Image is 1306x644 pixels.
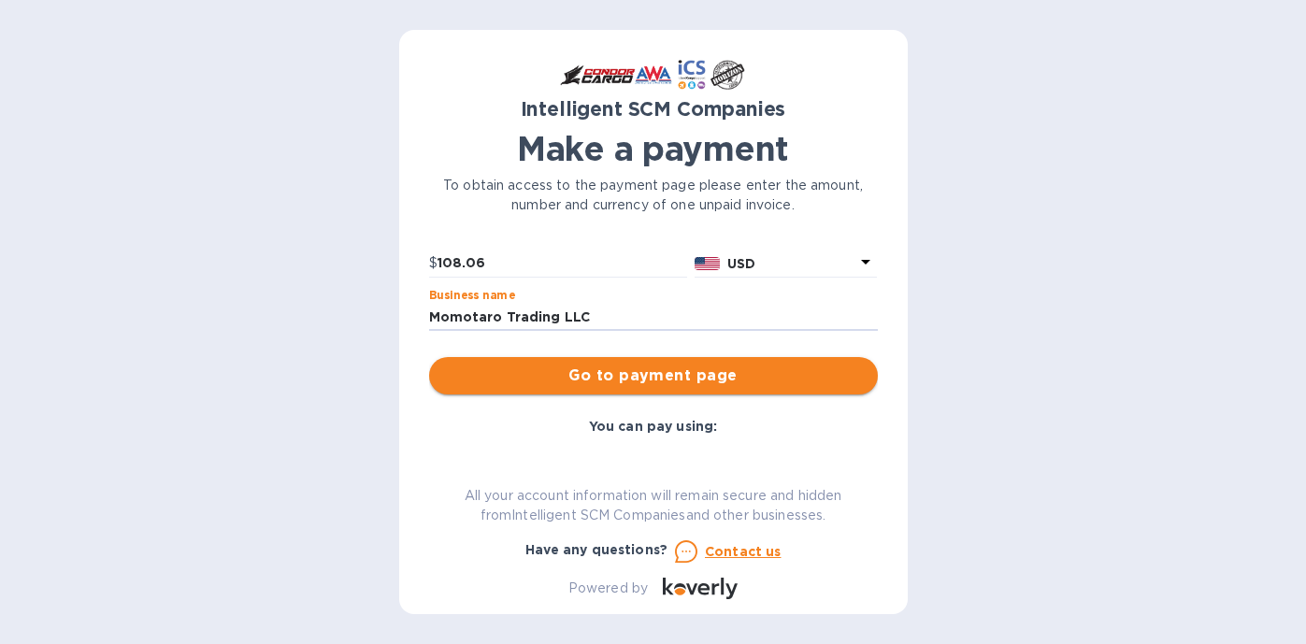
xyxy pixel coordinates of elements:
[429,176,878,215] p: To obtain access to the payment page please enter the amount, number and currency of one unpaid i...
[695,257,720,270] img: USD
[429,290,515,301] label: Business name
[429,253,438,273] p: $
[568,579,648,598] p: Powered by
[429,304,878,332] input: Enter business name
[727,256,755,271] b: USD
[521,97,786,121] b: Intelligent SCM Companies
[525,542,668,557] b: Have any questions?
[444,365,863,387] span: Go to payment page
[589,419,717,434] b: You can pay using:
[429,486,878,525] p: All your account information will remain secure and hidden from Intelligent SCM Companies and oth...
[705,544,782,559] u: Contact us
[429,129,878,168] h1: Make a payment
[438,250,688,278] input: 0.00
[429,357,878,394] button: Go to payment page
